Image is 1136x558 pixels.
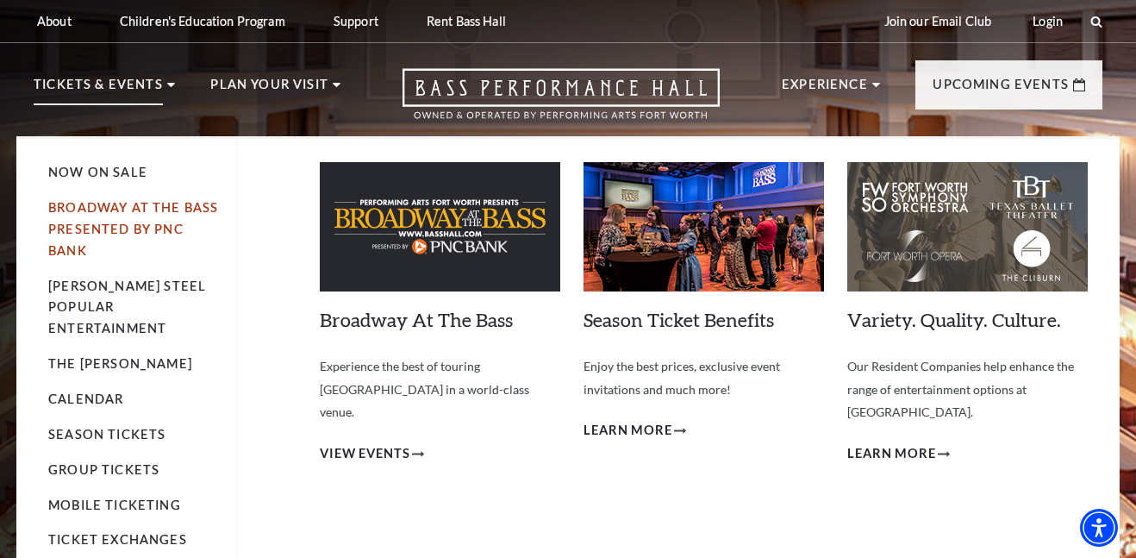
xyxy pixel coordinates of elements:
[120,14,285,28] p: Children's Education Program
[210,74,328,105] p: Plan Your Visit
[37,14,72,28] p: About
[48,532,187,547] a: Ticket Exchanges
[48,392,123,406] a: Calendar
[584,420,672,442] span: Learn More
[584,420,686,442] a: Learn More Season Ticket Benefits
[847,355,1088,424] p: Our Resident Companies help enhance the range of entertainment options at [GEOGRAPHIC_DATA].
[320,443,424,465] a: View Events
[782,74,868,105] p: Experience
[334,14,378,28] p: Support
[320,443,410,465] span: View Events
[48,165,147,179] a: Now On Sale
[584,355,824,401] p: Enjoy the best prices, exclusive event invitations and much more!
[320,162,560,292] img: Broadway At The Bass
[847,443,950,465] a: Learn More Variety. Quality. Culture.
[1080,509,1118,547] div: Accessibility Menu
[847,162,1088,292] img: Variety. Quality. Culture.
[427,14,506,28] p: Rent Bass Hall
[584,308,774,331] a: Season Ticket Benefits
[34,74,163,105] p: Tickets & Events
[48,279,206,336] a: [PERSON_NAME] Steel Popular Entertainment
[340,68,782,136] a: Open this option
[48,462,159,477] a: Group Tickets
[847,443,936,465] span: Learn More
[320,355,560,424] p: Experience the best of touring [GEOGRAPHIC_DATA] in a world-class venue.
[847,308,1061,331] a: Variety. Quality. Culture.
[48,427,165,442] a: Season Tickets
[320,308,513,331] a: Broadway At The Bass
[48,200,218,258] a: Broadway At The Bass presented by PNC Bank
[48,356,192,371] a: The [PERSON_NAME]
[584,162,824,292] img: Season Ticket Benefits
[933,74,1069,105] p: Upcoming Events
[48,498,181,512] a: Mobile Ticketing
